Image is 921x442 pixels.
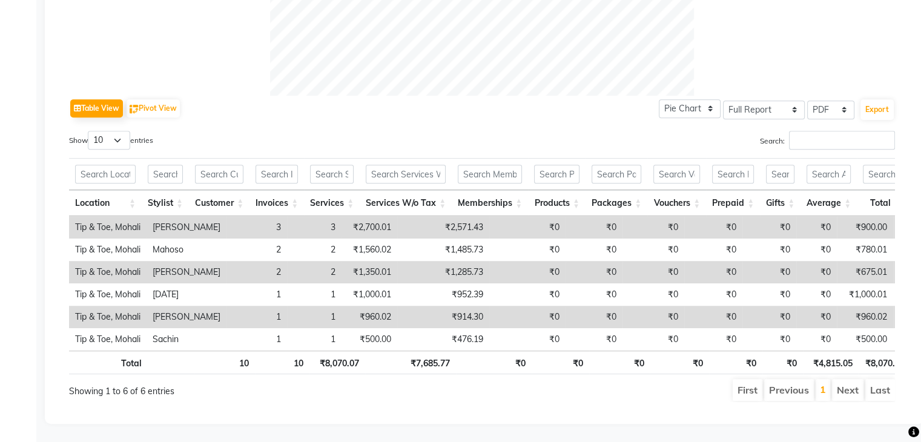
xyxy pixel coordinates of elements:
td: 1 [226,328,287,351]
td: ₹0 [796,283,837,306]
td: ₹0 [566,216,622,239]
td: ₹0 [742,261,796,283]
td: ₹0 [566,283,622,306]
td: ₹2,571.43 [397,216,489,239]
td: 3 [226,216,287,239]
input: Search Products [534,165,579,183]
td: ₹0 [489,261,566,283]
th: Services W/o Tax: activate to sort column ascending [360,190,452,216]
th: ₹8,070.07 [858,351,910,374]
th: Total: activate to sort column ascending [857,190,906,216]
th: ₹0 [709,351,762,374]
input: Search Gifts [766,165,794,183]
td: ₹0 [566,306,622,328]
td: ₹0 [742,239,796,261]
td: ₹0 [566,261,622,283]
a: 1 [820,383,826,395]
td: ₹0 [742,306,796,328]
input: Search Prepaid [712,165,754,183]
td: Sachin [147,328,226,351]
th: ₹0 [456,351,532,374]
td: ₹0 [684,283,742,306]
th: Location: activate to sort column ascending [69,190,142,216]
td: 1 [287,306,342,328]
td: ₹0 [622,216,684,239]
td: ₹952.39 [397,283,489,306]
td: ₹0 [489,328,566,351]
th: Prepaid: activate to sort column ascending [706,190,760,216]
td: 3 [287,216,342,239]
td: Tip & Toe, Mohali [69,328,147,351]
td: ₹960.02 [342,306,397,328]
td: 2 [287,239,342,261]
input: Search Services [310,165,354,183]
td: ₹476.19 [397,328,489,351]
td: ₹0 [796,216,837,239]
td: ₹0 [742,328,796,351]
button: Pivot View [127,99,180,117]
td: ₹0 [742,216,796,239]
td: ₹0 [622,283,684,306]
td: ₹0 [489,239,566,261]
td: ₹960.02 [837,306,893,328]
td: ₹0 [796,328,837,351]
input: Search Packages [592,165,641,183]
td: ₹2,700.01 [342,216,397,239]
select: Showentries [88,131,130,150]
td: ₹0 [742,283,796,306]
td: ₹0 [684,239,742,261]
th: Vouchers: activate to sort column ascending [647,190,706,216]
td: 1 [226,283,287,306]
th: Invoices: activate to sort column ascending [249,190,304,216]
input: Search Customer [195,165,243,183]
th: Gifts: activate to sort column ascending [760,190,801,216]
th: 10 [255,351,309,374]
td: [PERSON_NAME] [147,261,226,283]
th: Total [69,351,148,374]
td: ₹780.01 [837,239,893,261]
td: 1 [226,306,287,328]
td: Tip & Toe, Mohali [69,216,147,239]
th: ₹0 [762,351,803,374]
th: Products: activate to sort column ascending [528,190,586,216]
td: ₹1,485.73 [397,239,489,261]
input: Search Services W/o Tax [366,165,446,183]
button: Table View [70,99,123,117]
th: Average: activate to sort column ascending [801,190,857,216]
th: Stylist: activate to sort column ascending [142,190,189,216]
td: Tip & Toe, Mohali [69,283,147,306]
input: Search Total [863,165,900,183]
td: Tip & Toe, Mohali [69,261,147,283]
td: ₹0 [684,216,742,239]
td: ₹0 [622,239,684,261]
td: [DATE] [147,283,226,306]
td: ₹0 [796,306,837,328]
td: ₹500.00 [342,328,397,351]
td: Tip & Toe, Mohali [69,306,147,328]
input: Search: [789,131,895,150]
td: ₹0 [684,306,742,328]
input: Search Vouchers [653,165,700,183]
div: Showing 1 to 6 of 6 entries [69,378,403,398]
button: Export [860,99,894,120]
td: ₹900.00 [837,216,893,239]
td: ₹0 [684,328,742,351]
img: pivot.png [130,105,139,114]
td: ₹500.00 [837,328,893,351]
td: ₹0 [489,216,566,239]
td: 1 [287,283,342,306]
td: [PERSON_NAME] [147,216,226,239]
input: Search Invoices [256,165,298,183]
th: ₹0 [532,351,589,374]
td: ₹0 [796,239,837,261]
th: Memberships: activate to sort column ascending [452,190,528,216]
td: ₹1,000.01 [342,283,397,306]
td: [PERSON_NAME] [147,306,226,328]
td: ₹1,000.01 [837,283,893,306]
td: ₹0 [684,261,742,283]
td: 2 [226,261,287,283]
td: ₹675.01 [837,261,893,283]
input: Search Average [807,165,851,183]
label: Search: [760,131,895,150]
td: ₹1,285.73 [397,261,489,283]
